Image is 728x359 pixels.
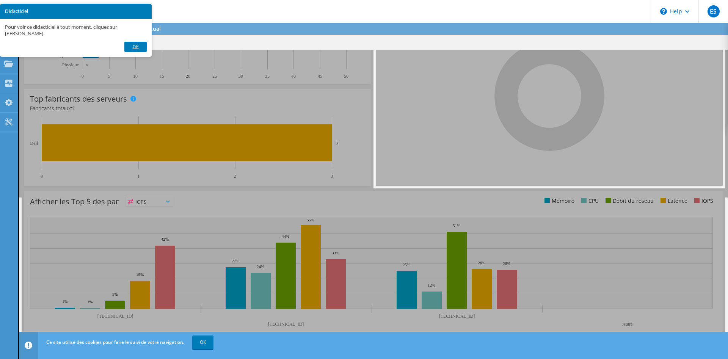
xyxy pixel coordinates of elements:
[46,339,184,345] span: Ce site utilise des cookies pour faire le suivi de votre navigation.
[708,5,720,17] span: ES
[192,335,213,349] a: OK
[5,9,147,14] h3: Didacticiel
[5,24,147,37] p: Pour voir ce didacticiel à tout moment, cliquez sur [PERSON_NAME].
[143,25,161,32] span: Virtual
[124,42,146,52] a: OK
[126,197,173,206] span: IOPS
[660,8,667,15] svg: \n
